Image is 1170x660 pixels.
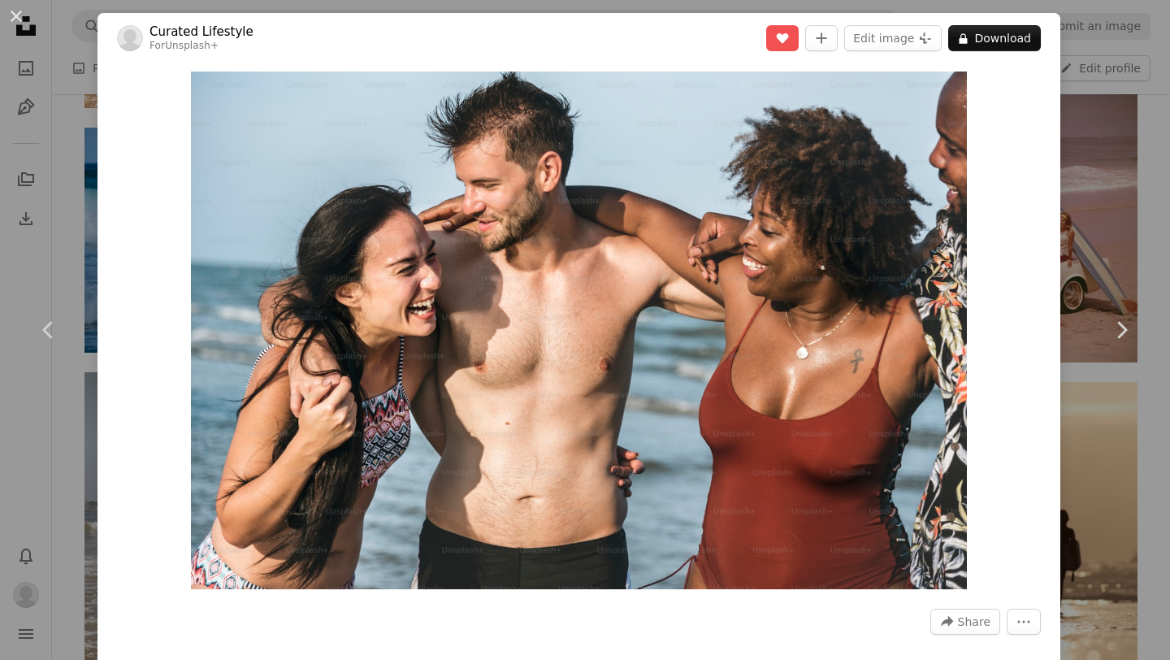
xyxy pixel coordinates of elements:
img: Friends having fun on the beach [191,72,966,589]
button: Zoom in on this image [191,72,966,589]
button: Download [948,25,1041,51]
a: Next [1072,252,1170,408]
img: Go to Curated Lifestyle's profile [117,25,143,51]
a: Unsplash+ [165,40,219,51]
span: Share [958,610,990,634]
div: For [149,40,253,53]
button: Edit image [844,25,942,51]
button: Add to Collection [805,25,838,51]
a: Curated Lifestyle [149,24,253,40]
button: Share this image [930,609,1000,635]
button: More Actions [1007,609,1041,635]
button: Unlike [766,25,799,51]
